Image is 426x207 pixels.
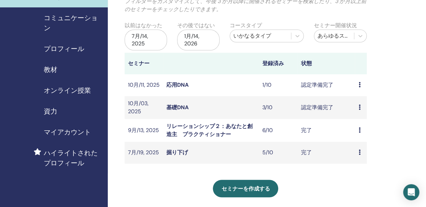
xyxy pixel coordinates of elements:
span: セミナーを作成する [221,185,270,192]
td: 1/10 [259,74,297,96]
td: 完了 [297,119,355,142]
div: 1月/14, 2026 [177,30,220,50]
a: リレーションシップ２：あなたと創造主 プラクティショナー [166,123,253,138]
span: オンライン授業 [44,85,91,95]
a: 掘り下げ [166,149,188,156]
th: 状態 [297,53,355,74]
a: 応用DNA [166,81,189,88]
span: コミュニケーション [44,13,102,33]
td: 10月/03, 2025 [125,96,163,119]
span: ハイライトされたプロフィール [44,148,102,168]
td: 認定準備完了 [297,74,355,96]
div: あらゆるステータス [318,32,351,40]
td: 5/10 [259,142,297,164]
td: 7月/19, 2025 [125,142,163,164]
span: 資力 [44,106,57,116]
label: セミナー開催状況 [314,22,357,30]
span: 教材 [44,65,57,75]
td: 9月/13, 2025 [125,119,163,142]
div: いかなるタイプ [233,32,288,40]
th: 登録済み [259,53,297,74]
td: 完了 [297,142,355,164]
a: セミナーを作成する [213,180,278,197]
label: コースタイプ [230,22,262,30]
a: 基礎DNA [166,104,189,111]
span: プロフィール [44,44,84,54]
td: 認定準備完了 [297,96,355,119]
div: 7月/14, 2025 [125,30,167,50]
label: 以前はなかった [125,22,162,30]
label: その後ではない [177,22,215,30]
td: 6/10 [259,119,297,142]
span: マイアカウント [44,127,91,137]
th: セミナー [125,53,163,74]
td: 3/10 [259,96,297,119]
div: Open Intercom Messenger [403,184,419,200]
td: 10月/11, 2025 [125,74,163,96]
